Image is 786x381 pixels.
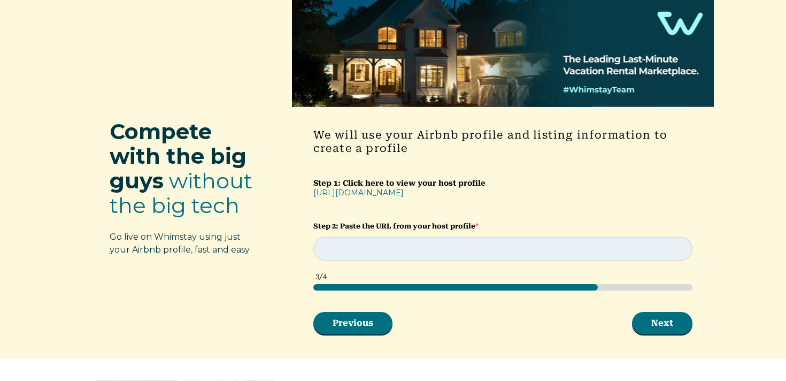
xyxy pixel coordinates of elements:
span: without the big tech [110,167,252,218]
div: page 3 of 4 [313,284,692,291]
button: Next [632,312,692,334]
strong: Step 1: Click here to view your host profile [313,179,486,187]
h4: We will use your Airbnb profile and listing information to create a profile [313,128,692,155]
span: Compete with the big guys [110,118,246,194]
div: 3/4 [315,271,692,282]
span: Go live on Whimstay using just your Airbnb profile, fast and easy [110,232,250,255]
a: [URL][DOMAIN_NAME] [313,188,404,197]
strong: Step 2: Paste the URL from your host profile [313,222,475,230]
button: Previous [313,312,392,334]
